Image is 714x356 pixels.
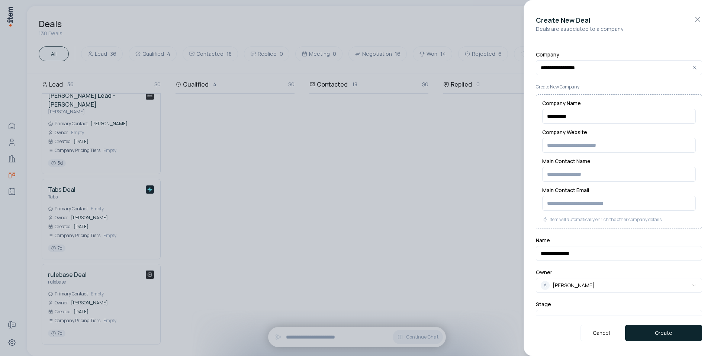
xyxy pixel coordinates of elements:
[536,25,702,33] p: Deals are associated to a company
[536,270,702,275] label: Owner
[550,217,662,223] span: Item will automatically enrich the other company details
[580,325,622,341] button: Cancel
[536,52,702,57] label: Company
[536,15,702,25] h2: Create New Deal
[542,159,696,164] label: Main Contact Name
[542,101,696,106] label: Company Name
[625,325,702,341] button: Create
[542,130,696,135] label: Company Website
[536,238,702,243] label: Name
[536,302,702,307] label: Stage
[542,188,696,193] label: Main Contact Email
[536,84,702,90] p: Create New Company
